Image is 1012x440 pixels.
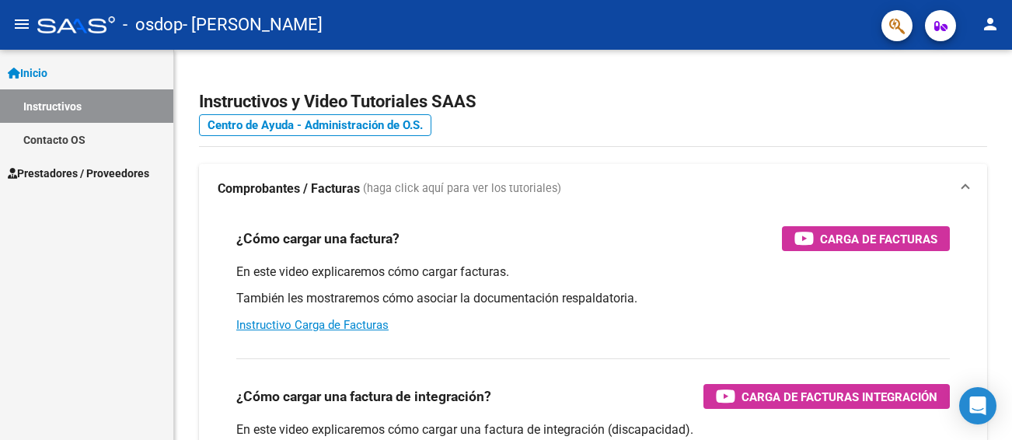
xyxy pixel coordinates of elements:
span: Inicio [8,65,47,82]
button: Carga de Facturas Integración [703,384,950,409]
mat-icon: menu [12,15,31,33]
p: También les mostraremos cómo asociar la documentación respaldatoria. [236,290,950,307]
span: Prestadores / Proveedores [8,165,149,182]
mat-expansion-panel-header: Comprobantes / Facturas (haga click aquí para ver los tutoriales) [199,164,987,214]
h3: ¿Cómo cargar una factura? [236,228,400,250]
a: Instructivo Carga de Facturas [236,318,389,332]
span: - osdop [123,8,183,42]
button: Carga de Facturas [782,226,950,251]
h3: ¿Cómo cargar una factura de integración? [236,386,491,407]
strong: Comprobantes / Facturas [218,180,360,197]
div: Open Intercom Messenger [959,387,996,424]
p: En este video explicaremos cómo cargar una factura de integración (discapacidad). [236,421,950,438]
span: - [PERSON_NAME] [183,8,323,42]
a: Centro de Ayuda - Administración de O.S. [199,114,431,136]
p: En este video explicaremos cómo cargar facturas. [236,264,950,281]
h2: Instructivos y Video Tutoriales SAAS [199,87,987,117]
span: Carga de Facturas Integración [742,387,937,407]
span: (haga click aquí para ver los tutoriales) [363,180,561,197]
span: Carga de Facturas [820,229,937,249]
mat-icon: person [981,15,1000,33]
